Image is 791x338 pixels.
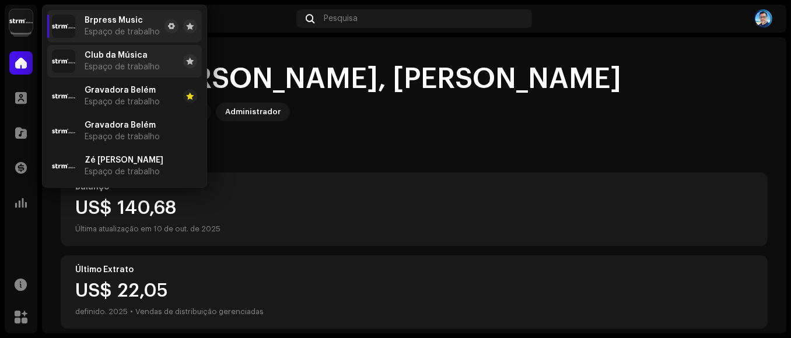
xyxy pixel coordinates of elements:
[85,133,160,141] font: Espaço de trabalho
[225,105,281,119] div: Administrador
[85,156,163,165] span: Zé Marco e Adriano
[52,119,75,143] img: 408b884b-546b-4518-8448-1008f9c76b02
[754,9,772,28] img: 618d2e98-0aef-4d69-8e9c-d630546f410b
[85,63,160,71] font: Espaço de trabalho
[85,121,156,130] span: Gravadora Belém
[61,172,768,246] re-o-card-value: Balanço
[85,86,156,95] span: Gravadora Belém
[324,14,358,23] span: Pesquisa
[85,28,160,36] font: Espaço de trabalho
[75,225,220,233] font: Última atualização em 10 de out. de 2025
[85,16,143,24] font: Brpress Music
[61,255,768,329] re-o-card-value: Último Extrato
[85,16,143,25] span: Brpress Music
[52,154,75,178] img: 408b884b-546b-4518-8448-1008f9c76b02
[75,265,753,274] div: Último Extrato
[130,308,133,315] font: •
[135,308,264,315] font: Vendas de distribuição gerenciadas
[85,132,160,142] span: Espaço de trabalho
[85,98,160,106] font: Espaço de trabalho
[85,62,160,72] span: Espaço de trabalho
[85,168,160,176] font: Espaço de trabalho
[52,15,75,38] img: 408b884b-546b-4518-8448-1008f9c76b02
[75,308,128,315] font: definido. 2025
[52,85,75,108] img: 408b884b-546b-4518-8448-1008f9c76b02
[85,27,160,37] span: Espaço de trabalho
[9,9,33,33] img: 408b884b-546b-4518-8448-1008f9c76b02
[85,121,156,129] font: Gravadora Belém
[85,97,160,107] span: Espaço de trabalho
[149,65,621,93] font: [PERSON_NAME], [PERSON_NAME]
[85,167,160,177] span: Espaço de trabalho
[85,51,148,60] span: Club da Música
[52,50,75,73] img: 408b884b-546b-4518-8448-1008f9c76b02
